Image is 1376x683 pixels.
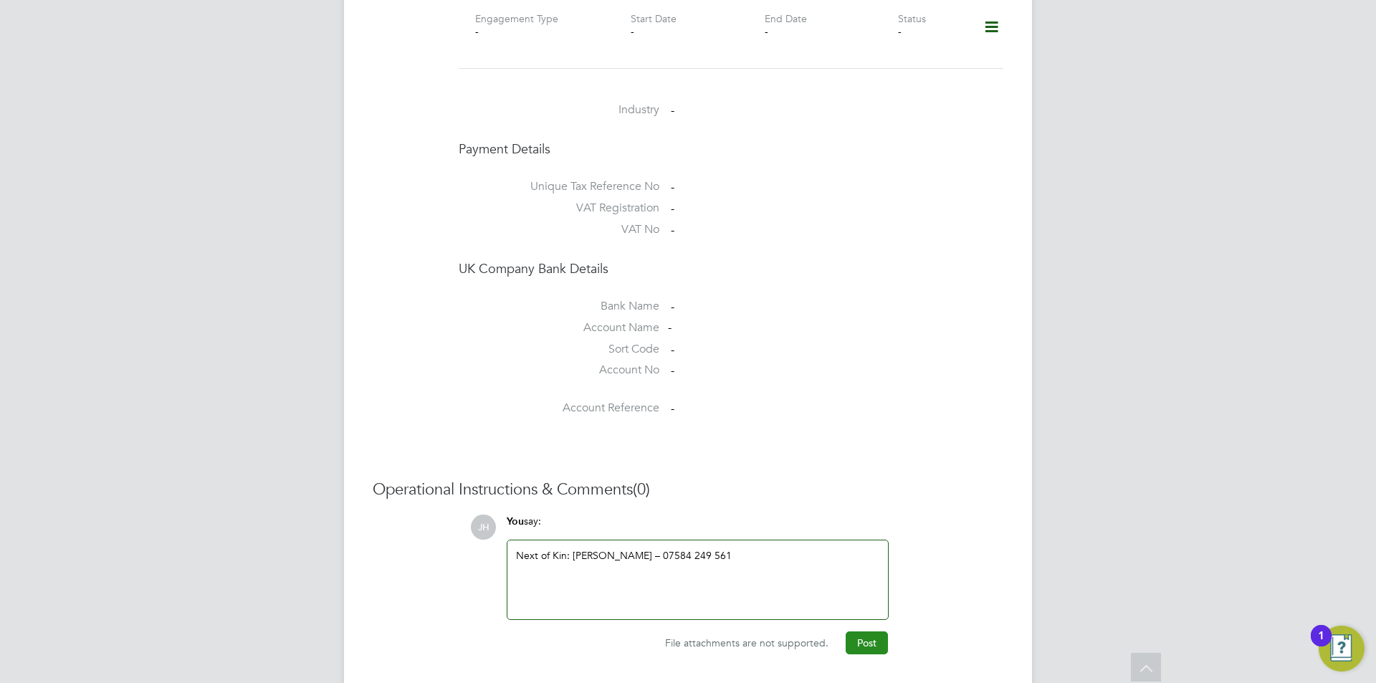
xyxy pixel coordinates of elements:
[459,260,1003,277] h4: UK Company Bank Details
[671,363,674,378] span: -
[475,25,608,38] div: -
[631,12,677,25] label: Start Date
[671,401,674,416] span: -
[846,631,888,654] button: Post
[459,201,659,216] label: VAT Registration
[516,549,879,611] div: Next of Kin: [PERSON_NAME] – 07584 249 561
[459,222,659,237] label: VAT No
[765,25,898,38] div: -
[1318,636,1324,654] div: 1
[671,180,674,194] span: -
[671,223,674,237] span: -
[671,300,674,314] span: -
[471,515,496,540] span: JH
[507,515,889,540] div: say:
[668,320,804,335] div: -
[459,363,659,378] label: Account No
[459,179,659,194] label: Unique Tax Reference No
[459,401,659,416] label: Account Reference
[459,342,659,357] label: Sort Code
[671,343,674,357] span: -
[671,201,674,216] span: -
[459,320,659,335] label: Account Name
[475,12,558,25] label: Engagement Type
[507,515,524,527] span: You
[665,636,828,649] span: File attachments are not supported.
[373,479,1003,500] h3: Operational Instructions & Comments
[633,479,650,499] span: (0)
[459,102,659,118] label: Industry
[898,25,965,38] div: -
[459,299,659,314] label: Bank Name
[671,103,674,118] span: -
[765,12,807,25] label: End Date
[1319,626,1365,672] button: Open Resource Center, 1 new notification
[898,12,926,25] label: Status
[459,140,1003,157] h4: Payment Details
[631,25,764,38] div: -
